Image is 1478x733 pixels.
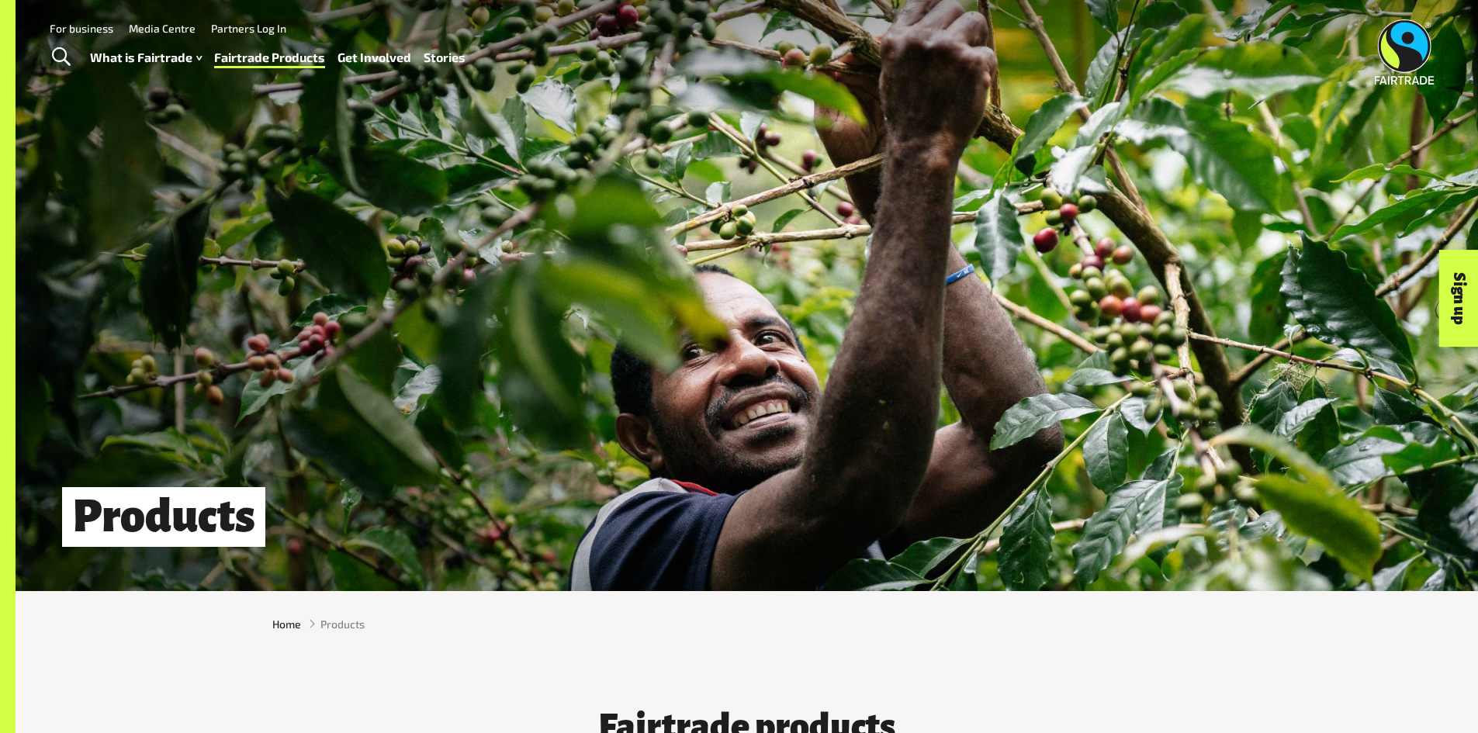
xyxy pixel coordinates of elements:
[50,22,113,35] a: For business
[90,47,202,69] a: What is Fairtrade
[1375,19,1435,85] img: Fairtrade Australia New Zealand logo
[320,616,365,632] span: Products
[424,47,466,69] a: Stories
[129,22,196,35] a: Media Centre
[272,616,301,632] a: Home
[42,38,80,77] a: Toggle Search
[214,47,325,69] a: Fairtrade Products
[62,487,265,547] h1: Products
[337,47,411,69] a: Get Involved
[211,22,286,35] a: Partners Log In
